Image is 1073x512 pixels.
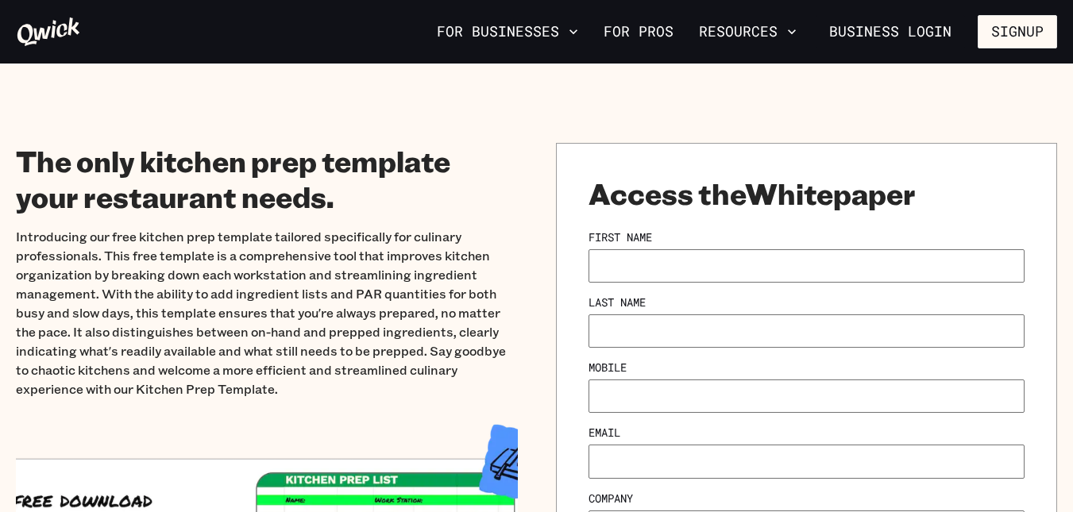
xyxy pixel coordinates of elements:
p: Introducing our free kitchen prep template tailored specifically for culinary professionals. This... [16,227,518,398]
h1: The only kitchen prep template your restaurant needs. [16,143,518,214]
label: Company [589,491,633,506]
a: For Pros [597,18,680,45]
button: Signup [978,15,1057,48]
a: Business Login [816,15,965,48]
label: Last Name [589,295,646,310]
label: Mobile [589,360,627,375]
label: First Name [589,230,652,244]
button: Resources [693,18,803,45]
h1: Access the Whitepaper [589,175,1025,211]
label: Email [589,425,620,440]
button: For Businesses [430,18,585,45]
